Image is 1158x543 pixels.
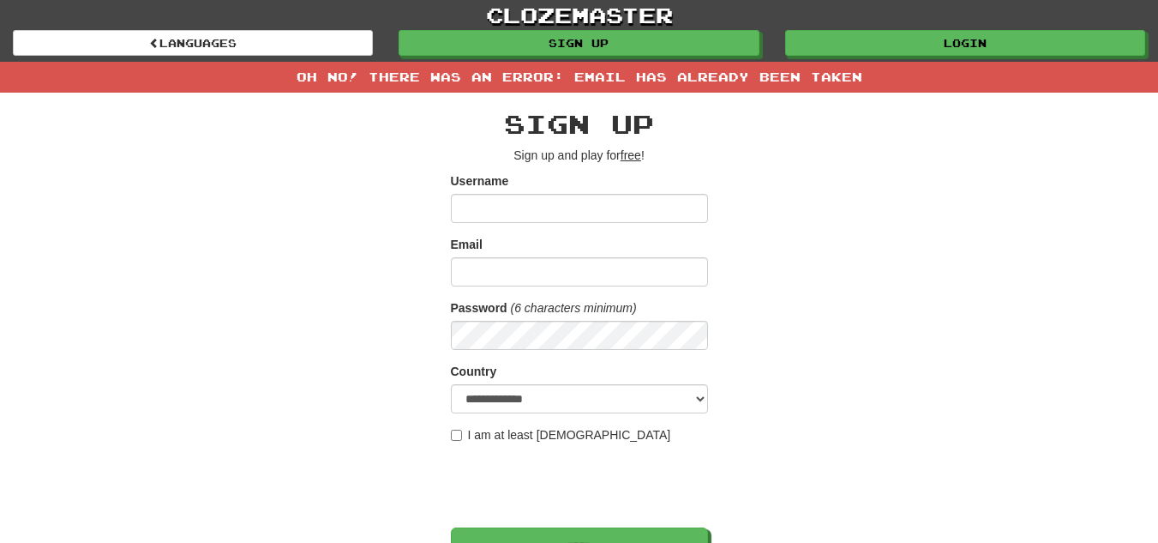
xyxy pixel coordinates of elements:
[13,30,373,56] a: Languages
[451,299,507,317] label: Password
[451,452,711,519] iframe: reCAPTCHA
[451,426,671,443] label: I am at least [DEMOGRAPHIC_DATA]
[451,147,708,164] p: Sign up and play for !
[451,363,497,380] label: Country
[621,148,641,162] u: free
[451,236,483,253] label: Email
[785,30,1145,56] a: Login
[451,430,462,441] input: I am at least [DEMOGRAPHIC_DATA]
[451,172,509,190] label: Username
[451,110,708,138] h2: Sign up
[511,301,637,315] em: (6 characters minimum)
[399,30,759,56] a: Sign up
